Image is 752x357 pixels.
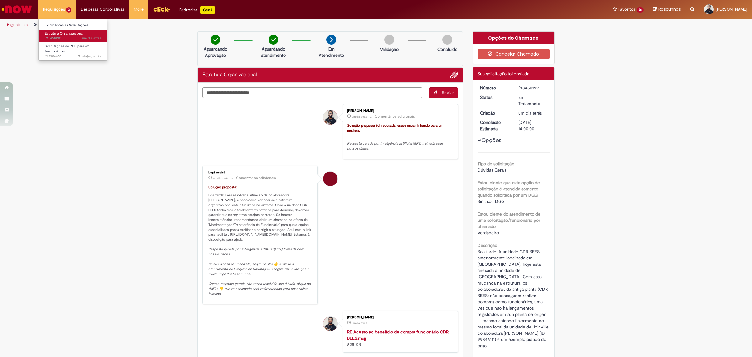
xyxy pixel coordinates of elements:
[323,317,337,331] div: Adriano Correia Tomaz
[475,85,514,91] dt: Número
[5,19,497,31] ul: Trilhas de página
[347,123,444,133] font: Solução proposta foi recusada, estou encaminhando para um analista.
[347,141,444,151] em: Resposta gerada por inteligência artificial (GPT) treinada com nossos dados.
[208,185,237,189] font: Solução proposta:
[316,46,347,58] p: Em Atendimento
[473,32,555,44] div: Opções do Chamado
[478,249,550,349] span: Boa tarde, A unidade CDR BEES, anteriormente localizada em [GEOGRAPHIC_DATA], hoje está anexada à...
[375,114,415,119] small: Comentários adicionais
[1,3,33,16] img: ServiceNow
[352,321,367,325] span: um dia atrás
[236,175,276,181] small: Comentários adicionais
[478,230,499,236] span: Verdadeiro
[208,185,313,296] p: Boa tarde! Para resolver a situação da colaboradora [PERSON_NAME], é necessário verificar se a es...
[45,31,83,36] span: Estrutura Organizacional
[352,115,367,119] time: 26/08/2025 18:24:35
[81,6,124,13] span: Despesas Corporativas
[45,44,89,54] span: Solicitações de PPP para ex funcionários
[518,110,542,116] span: um dia atrás
[437,46,457,52] p: Concluído
[326,35,336,45] img: arrow-next.png
[66,7,71,13] span: 2
[716,7,747,12] span: [PERSON_NAME]
[475,110,514,116] dt: Criação
[518,85,547,91] div: R13450192
[347,329,449,341] a: RE Acesso ao benefício de compra funcionário CDR BEES.msg
[78,54,101,59] span: 5 mês(es) atrás
[82,36,101,40] span: um dia atrás
[213,176,228,180] time: 26/08/2025 18:23:29
[200,6,215,14] p: +GenAi
[618,6,635,13] span: Favoritos
[653,7,681,13] a: Rascunhos
[78,54,101,59] time: 08/04/2025 08:12:43
[258,46,289,58] p: Aguardando atendimento
[518,110,547,116] div: 26/08/2025 18:23:20
[442,35,452,45] img: img-circle-grey.png
[347,109,452,113] div: [PERSON_NAME]
[347,316,452,319] div: [PERSON_NAME]
[347,329,452,348] div: 825 KB
[475,94,514,100] dt: Status
[478,71,529,77] span: Sua solicitação foi enviada
[208,247,312,296] em: Resposta gerada por inteligência artificial (GPT) treinada com nossos dados. Se sua dúvida foi re...
[352,321,367,325] time: 26/08/2025 18:23:08
[429,87,458,98] button: Enviar
[384,35,394,45] img: img-circle-grey.png
[45,54,101,59] span: R12904455
[202,72,257,78] h2: Estrutura Organizacional Histórico de tíquete
[200,46,231,58] p: Aguardando Aprovação
[478,242,497,248] b: Descrição
[211,35,220,45] img: check-circle-green.png
[352,115,367,119] span: um dia atrás
[450,71,458,79] button: Adicionar anexos
[478,180,540,198] b: Estou ciente que esta opção de solicitação é atendida somente quando solicitada por um DGG
[269,35,278,45] img: check-circle-green.png
[39,22,107,29] a: Exibir Todas as Solicitações
[442,90,454,95] span: Enviar
[478,199,504,204] span: Sim, sou DGG
[134,6,144,13] span: More
[518,110,542,116] time: 26/08/2025 18:23:20
[323,110,337,125] div: Adriano Correia Tomaz
[43,6,65,13] span: Requisições
[658,6,681,12] span: Rascunhos
[478,161,514,167] b: Tipo de solicitação
[518,94,547,107] div: Em Tratamento
[478,211,540,229] b: Estou ciente do atendimento de uma solicitação/funcionário por chamado
[82,36,101,40] time: 26/08/2025 18:23:22
[38,19,107,61] ul: Requisições
[179,6,215,14] div: Padroniza
[39,43,107,56] a: Aberto R12904455 : Solicitações de PPP para ex funcionários
[7,22,29,27] a: Página inicial
[518,119,547,132] div: [DATE] 14:00:00
[153,4,170,14] img: click_logo_yellow_360x200.png
[380,46,399,52] p: Validação
[478,167,506,173] span: Dúvidas Gerais
[202,87,422,98] textarea: Digite sua mensagem aqui...
[323,172,337,186] div: Lupi Assist
[475,119,514,132] dt: Conclusão Estimada
[637,7,644,13] span: 26
[39,30,107,42] a: Aberto R13450192 : Estrutura Organizacional
[478,49,550,59] button: Cancelar Chamado
[45,36,101,41] span: R13450192
[213,176,228,180] span: um dia atrás
[208,171,313,174] div: Lupi Assist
